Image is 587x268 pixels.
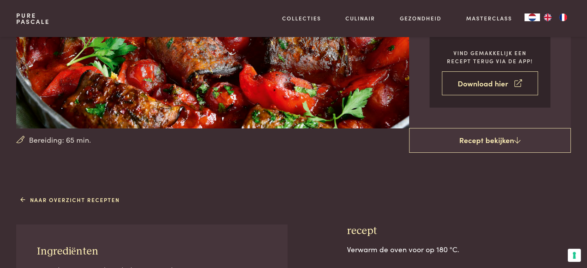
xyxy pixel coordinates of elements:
a: Download hier [442,71,538,96]
a: Naar overzicht recepten [20,196,120,204]
a: FR [555,13,571,21]
button: Uw voorkeuren voor toestemming voor trackingtechnologieën [568,249,581,262]
aside: Language selected: Nederlands [524,13,571,21]
p: Vind gemakkelijk een recept terug via de app! [442,49,538,65]
span: Bereiding: 65 min. [29,134,91,145]
ul: Language list [540,13,571,21]
span: Verwarm de oven voor op 180 °C. [347,244,459,254]
span: Ingrediënten [37,246,98,257]
div: Language [524,13,540,21]
a: Culinair [345,14,375,22]
a: Masterclass [466,14,512,22]
a: Recept bekijken [409,128,571,153]
a: Collecties [282,14,321,22]
a: Gezondheid [400,14,442,22]
a: NL [524,13,540,21]
h3: recept [347,224,571,238]
a: PurePascale [16,12,50,25]
a: EN [540,13,555,21]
